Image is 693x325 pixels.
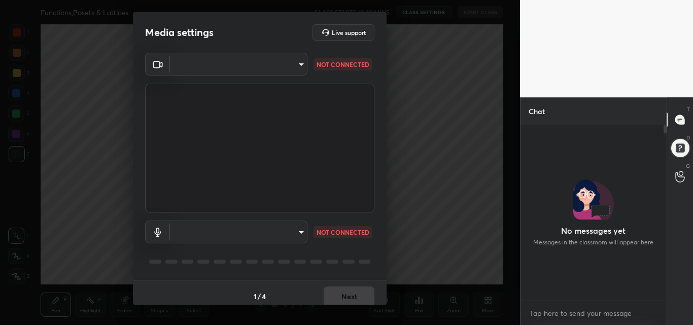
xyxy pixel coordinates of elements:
[258,291,261,302] h4: /
[332,29,366,35] h5: Live support
[170,53,307,76] div: ​
[317,228,369,237] p: NOT CONNECTED
[170,221,307,243] div: ​
[262,291,266,302] h4: 4
[686,162,690,170] p: G
[687,105,690,113] p: T
[254,291,257,302] h4: 1
[521,98,553,125] p: Chat
[317,60,369,69] p: NOT CONNECTED
[686,134,690,141] p: D
[145,26,214,39] h2: Media settings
